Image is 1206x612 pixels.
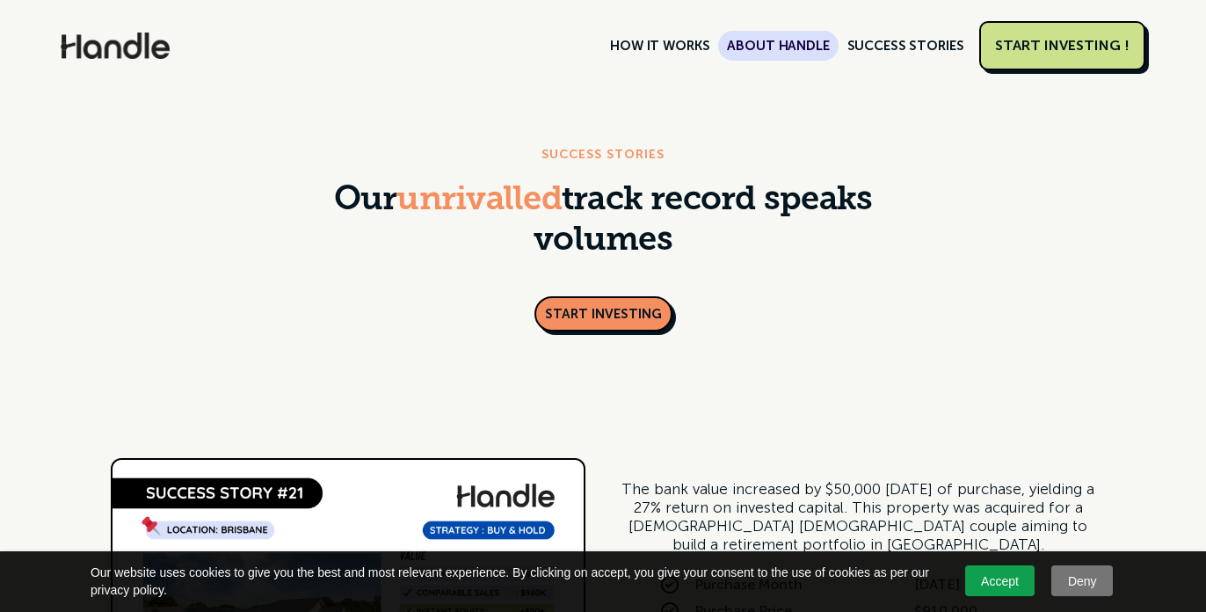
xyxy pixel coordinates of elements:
[965,565,1035,596] a: Accept
[601,31,718,61] a: HOW IT WORKS
[718,31,838,61] a: ABOUT HANDLE
[995,37,1130,55] div: START INVESTING !
[621,480,1095,554] div: The bank value increased by $50,000 [DATE] of purchase, yielding a 27% return on invested capital...
[534,296,672,331] a: START INVESTING
[1051,565,1113,596] a: Deny
[839,31,973,61] a: SUCCESS STORIES
[326,181,880,261] h1: Our track record speaks volumes
[396,184,561,218] span: unrivalled
[91,564,941,599] span: Our website uses cookies to give you the best and most relevant experience. By clicking on accept...
[541,144,665,165] div: SUCCESS STORIES
[979,21,1145,70] a: START INVESTING !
